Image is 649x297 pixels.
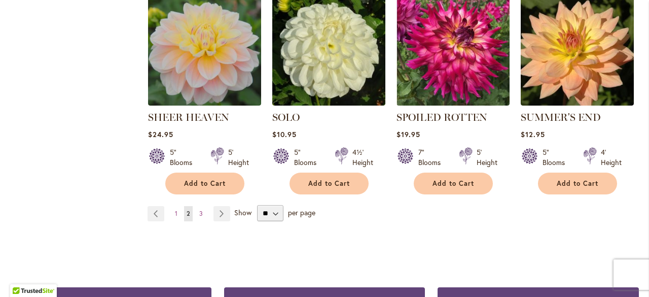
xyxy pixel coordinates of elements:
[396,129,420,139] span: $19.95
[538,173,617,194] button: Add to Cart
[396,111,487,123] a: SPOILED ROTTEN
[352,147,373,168] div: 4½' Height
[187,210,190,217] span: 2
[234,208,251,217] span: Show
[418,147,447,168] div: 7" Blooms
[148,98,261,108] a: SHEER HEAVEN
[290,173,369,194] button: Add to Cart
[396,98,510,108] a: SPOILED ROTTEN
[557,179,598,188] span: Add to Cart
[521,129,545,139] span: $12.95
[477,147,497,168] div: 5' Height
[272,129,297,139] span: $10.95
[432,179,474,188] span: Add to Cart
[184,179,226,188] span: Add to Cart
[543,147,571,168] div: 5" Blooms
[272,98,385,108] a: SOLO
[308,179,350,188] span: Add to Cart
[165,173,244,194] button: Add to Cart
[197,206,205,221] a: 3
[294,147,322,168] div: 5" Blooms
[175,210,177,217] span: 1
[8,261,36,289] iframe: Launch Accessibility Center
[170,147,198,168] div: 5" Blooms
[521,98,634,108] a: SUMMER'S END
[272,111,300,123] a: SOLO
[521,111,601,123] a: SUMMER'S END
[148,111,229,123] a: SHEER HEAVEN
[148,129,173,139] span: $24.95
[228,147,249,168] div: 5' Height
[288,208,315,217] span: per page
[172,206,180,221] a: 1
[414,173,493,194] button: Add to Cart
[199,210,203,217] span: 3
[601,147,622,168] div: 4' Height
